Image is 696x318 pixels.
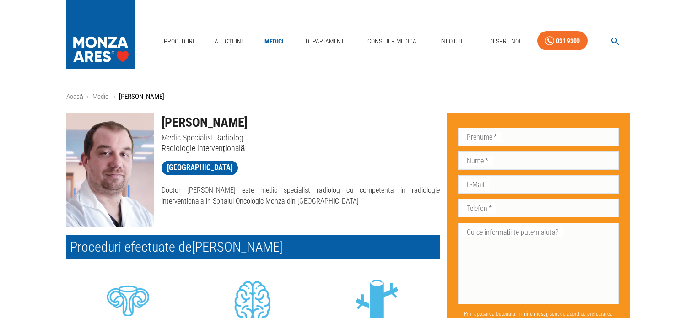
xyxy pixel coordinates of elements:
[162,185,440,207] p: Doctor [PERSON_NAME] este medic specialist radiolog cu competenta in radiologie interventionala î...
[162,143,440,153] p: Radiologie intervențională
[537,31,588,51] a: 031 9300
[162,113,440,132] h1: [PERSON_NAME]
[437,32,472,51] a: Info Utile
[160,32,198,51] a: Proceduri
[556,35,580,47] div: 031 9300
[87,92,89,102] li: ›
[162,162,238,173] span: [GEOGRAPHIC_DATA]
[364,32,423,51] a: Consilier Medical
[66,92,83,101] a: Acasă
[162,132,440,143] p: Medic Specialist Radiolog
[211,32,247,51] a: Afecțiuni
[162,161,238,175] a: [GEOGRAPHIC_DATA]
[119,92,164,102] p: [PERSON_NAME]
[517,311,547,317] b: Trimite mesaj
[66,235,440,259] h2: Proceduri efectuate de [PERSON_NAME]
[486,32,524,51] a: Despre Noi
[302,32,351,51] a: Departamente
[113,92,115,102] li: ›
[259,32,289,51] a: Medici
[92,92,110,101] a: Medici
[66,113,154,227] img: Dr. Rareș Neamțu
[66,92,630,102] nav: breadcrumb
